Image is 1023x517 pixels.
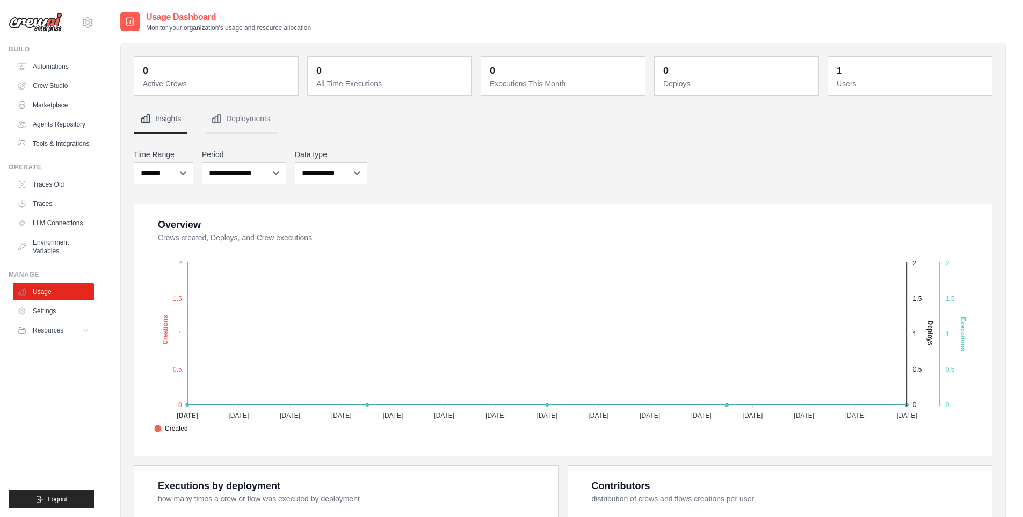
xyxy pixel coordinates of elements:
tspan: [DATE] [177,412,198,419]
a: Automations [13,58,94,75]
tspan: [DATE] [434,412,454,419]
tspan: 0 [178,401,182,409]
dt: distribution of crews and flows creations per user [592,493,980,504]
tspan: [DATE] [228,412,249,419]
div: 0 [143,63,148,78]
a: Settings [13,302,94,320]
div: Contributors [592,478,650,493]
tspan: 1.5 [173,295,182,302]
tspan: [DATE] [485,412,506,419]
button: Logout [9,490,94,508]
tspan: 0.5 [946,366,955,373]
button: Insights [134,105,187,134]
tspan: 0.5 [913,366,922,373]
tspan: 1.5 [946,295,955,302]
text: Creations [162,315,169,345]
a: Traces Old [13,176,94,193]
tspan: [DATE] [537,412,557,419]
tspan: [DATE] [640,412,660,419]
label: Data type [295,149,367,160]
tspan: 1 [178,330,182,338]
a: Usage [13,283,94,300]
div: Executions by deployment [158,478,280,493]
dt: Users [837,78,985,89]
div: 0 [316,63,322,78]
p: Monitor your organization's usage and resource allocation [146,24,311,32]
a: Crew Studio [13,77,94,94]
div: 1 [837,63,842,78]
tspan: 2 [178,260,182,267]
div: Overview [158,217,201,232]
button: Resources [13,322,94,339]
dt: Active Crews [143,78,292,89]
nav: Tabs [134,105,992,134]
label: Period [202,149,286,160]
h2: Usage Dashboard [146,11,311,24]
span: Logout [48,495,68,504]
div: 0 [663,63,669,78]
tspan: 0 [946,401,949,409]
tspan: [DATE] [897,412,917,419]
div: Build [9,45,94,54]
dt: how many times a crew or flow was executed by deployment [158,493,546,504]
button: Deployments [205,105,277,134]
tspan: 1 [946,330,949,338]
tspan: 0.5 [173,366,182,373]
tspan: [DATE] [691,412,712,419]
a: Environment Variables [13,234,94,260]
tspan: [DATE] [280,412,300,419]
a: Traces [13,195,94,212]
span: Resources [33,326,63,335]
tspan: [DATE] [588,412,608,419]
dt: All Time Executions [316,78,465,89]
span: Created [154,424,188,433]
tspan: [DATE] [383,412,403,419]
dt: Crews created, Deploys, and Crew executions [158,232,979,243]
label: Time Range [134,149,193,160]
tspan: 1.5 [913,295,922,302]
a: Tools & Integrations [13,135,94,152]
tspan: [DATE] [743,412,763,419]
tspan: 2 [913,260,917,267]
tspan: [DATE] [331,412,352,419]
dt: Executions This Month [490,78,639,89]
tspan: 2 [946,260,949,267]
a: Agents Repository [13,116,94,133]
div: 0 [490,63,495,78]
text: Executions [959,317,967,351]
tspan: 1 [913,330,917,338]
a: LLM Connections [13,215,94,232]
text: Deploys [926,320,934,345]
div: Manage [9,270,94,279]
tspan: [DATE] [794,412,814,419]
img: Logo [9,12,62,33]
tspan: [DATE] [845,412,866,419]
a: Marketplace [13,97,94,114]
tspan: 0 [913,401,917,409]
div: Operate [9,163,94,172]
dt: Deploys [663,78,812,89]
